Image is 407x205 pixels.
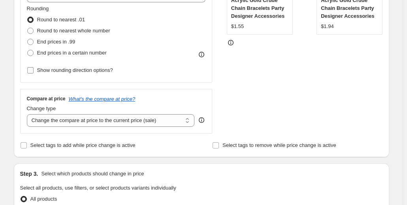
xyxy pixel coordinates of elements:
div: $1.94 [321,23,334,30]
span: All products [30,196,57,202]
h2: Step 3. [20,170,38,178]
span: End prices in a certain number [37,50,107,56]
div: help [198,116,205,124]
div: $1.55 [231,23,244,30]
span: Change type [27,105,56,111]
span: Round to nearest .01 [37,17,85,23]
span: Show rounding direction options? [37,67,113,73]
span: Rounding [27,6,49,11]
span: Select tags to remove while price change is active [222,142,336,148]
button: What's the compare at price? [69,96,136,102]
h3: Compare at price [27,96,66,102]
p: Select which products should change in price [41,170,144,178]
span: Round to nearest whole number [37,28,110,34]
span: Select tags to add while price change is active [30,142,136,148]
span: Select all products, use filters, or select products variants individually [20,185,176,191]
span: End prices in .99 [37,39,75,45]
